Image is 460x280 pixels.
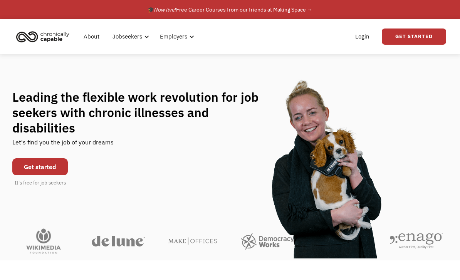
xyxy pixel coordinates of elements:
a: Get Started [382,29,446,45]
a: home [14,28,75,45]
h1: Leading the flexible work revolution for job seekers with chronic illnesses and disabilities [12,89,274,136]
div: 🎓 Free Career Courses from our friends at Making Space → [148,5,312,14]
a: Login [351,24,374,49]
div: Let's find you the job of your dreams [12,136,114,154]
div: Jobseekers [112,32,142,41]
div: Employers [160,32,187,41]
a: About [79,24,104,49]
div: Jobseekers [108,24,151,49]
a: Get started [12,158,68,175]
div: It's free for job seekers [15,179,66,187]
img: Chronically Capable logo [14,28,72,45]
div: Employers [155,24,196,49]
em: Now live! [154,6,176,13]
